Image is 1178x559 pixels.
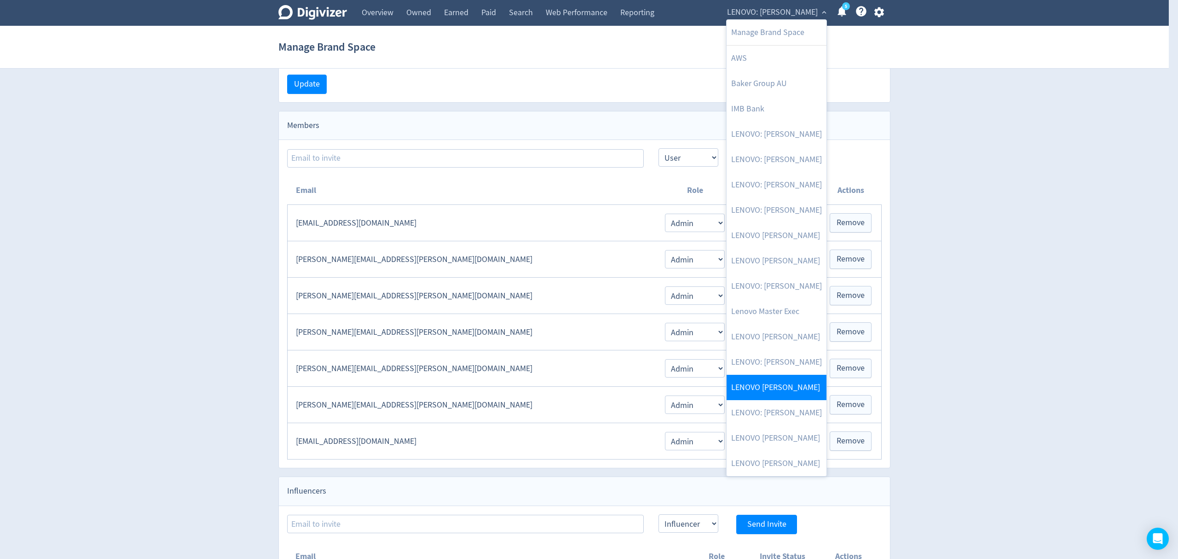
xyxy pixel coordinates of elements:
[727,147,826,172] a: LENOVO: [PERSON_NAME]
[727,223,826,248] a: LENOVO [PERSON_NAME]
[727,96,826,122] a: IMB Bank
[727,274,826,299] a: LENOVO: [PERSON_NAME]
[727,400,826,425] a: LENOVO: [PERSON_NAME]
[727,425,826,451] a: LENOVO [PERSON_NAME]
[727,248,826,274] a: LENOVO [PERSON_NAME]
[727,122,826,147] a: LENOVO: [PERSON_NAME]
[727,71,826,96] a: Baker Group AU
[727,451,826,476] a: LENOVO [PERSON_NAME]
[727,299,826,324] a: Lenovo Master Exec
[1147,528,1169,550] div: Open Intercom Messenger
[727,172,826,198] a: LENOVO: [PERSON_NAME]
[727,375,826,400] a: LENOVO [PERSON_NAME]
[727,324,826,349] a: LENOVO [PERSON_NAME]
[727,46,826,71] a: AWS
[727,198,826,223] a: LENOVO: [PERSON_NAME]
[727,349,826,375] a: LENOVO: [PERSON_NAME]
[727,20,826,45] a: Manage Brand Space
